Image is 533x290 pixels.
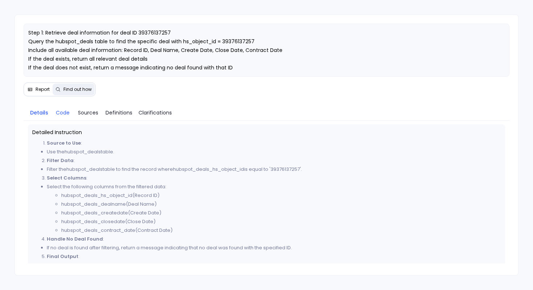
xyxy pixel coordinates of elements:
[47,182,501,235] li: Select the following columns from the filtered data:
[47,235,501,243] li: :
[56,109,70,117] span: Code
[66,166,103,173] code: hubspot_deals
[106,109,132,117] span: Definitions
[47,157,74,164] strong: Filter Data
[47,243,501,252] li: If no deal is found after filtering, return a message indicating that no deal was found with the ...
[61,209,128,216] code: hubspot_deals_createdate
[63,86,92,92] span: Find out how
[173,166,244,173] code: hubspot_deals_hs_object_id
[53,84,95,95] button: Find out how
[32,129,501,136] span: Detailed Instruction
[47,148,501,156] li: Use the table.
[78,109,98,117] span: Sources
[25,84,53,95] button: Report
[47,252,501,261] li: :
[47,261,501,270] li: Return the selected deal details if a deal is found.
[47,174,86,181] strong: Select Columns
[47,165,501,174] li: Filter the table to find the record where is equal to '39376137257'.
[47,253,78,260] strong: Final Output
[61,191,501,200] li: (Record ID)
[61,217,501,226] li: (Close Date)
[61,201,126,208] code: hubspot_deals_dealname
[139,109,172,117] span: Clarifications
[65,148,101,155] code: hubspot_deals
[61,227,135,234] code: hubspot_deals_contract_date
[61,209,501,217] li: (Create Date)
[61,226,501,235] li: (Contract Date)
[28,29,282,71] span: Step 1: Retrieve deal information for deal ID 39376137257 Query the hubspot_deals table to find t...
[47,139,501,148] li: :
[61,200,501,209] li: (Deal Name)
[47,235,103,242] strong: Handle No Deal Found
[36,86,50,92] span: Report
[61,192,132,199] code: hubspot_deals_hs_object_id
[30,109,48,117] span: Details
[47,140,81,146] strong: Source to Use
[47,174,501,182] li: :
[47,156,501,165] li: :
[61,218,125,225] code: hubspot_deals_closedate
